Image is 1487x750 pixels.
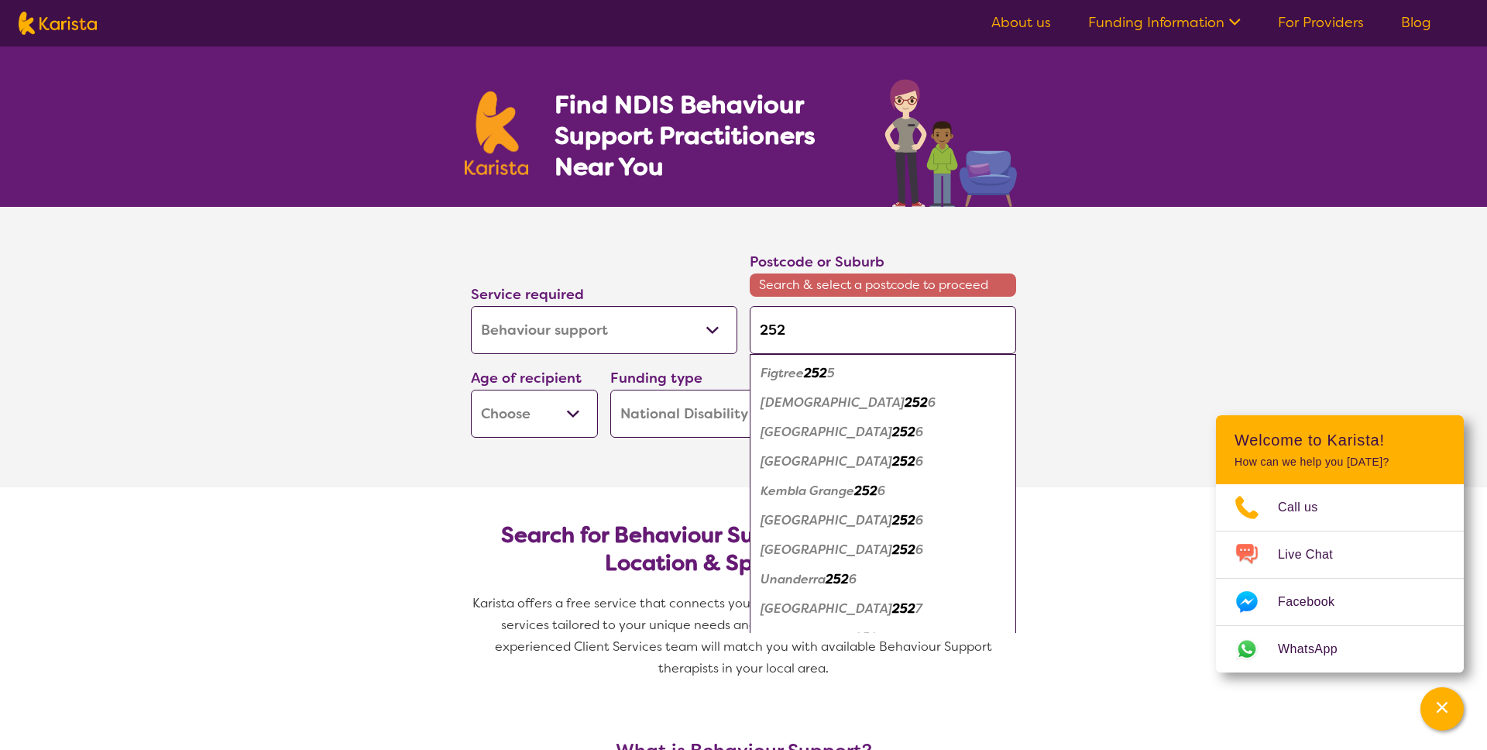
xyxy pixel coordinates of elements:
[1278,590,1353,614] span: Facebook
[757,476,1008,506] div: Kembla Grange 2526
[928,394,936,411] em: 6
[471,369,582,387] label: Age of recipient
[761,453,892,470] em: [GEOGRAPHIC_DATA]
[757,359,1008,388] div: Figtree 2525
[1420,687,1464,731] button: Channel Menu
[757,624,1008,653] div: Albion Park Rail 2527
[915,424,923,440] em: 6
[757,565,1008,594] div: Unanderra 2526
[881,71,1022,207] img: behaviour-support
[761,571,826,587] em: Unanderra
[905,394,928,411] em: 252
[1216,415,1464,673] div: Channel Menu
[877,630,884,646] em: 7
[750,306,1016,354] input: Type
[757,594,1008,624] div: Albion Park 2527
[757,418,1008,447] div: Cordeaux Heights 2526
[757,388,1008,418] div: Cordeaux 2526
[1278,543,1351,566] span: Live Chat
[483,521,1004,577] h2: Search for Behaviour Support Practitioners by Location & Specific Needs
[610,369,702,387] label: Funding type
[1235,456,1445,469] p: How can we help you [DATE]?
[761,394,905,411] em: [DEMOGRAPHIC_DATA]
[1278,496,1337,519] span: Call us
[465,91,528,175] img: Karista logo
[465,593,1022,679] p: Karista offers a free service that connects you with Behaviour Support and other disability servi...
[892,542,915,558] em: 252
[555,89,854,182] h1: Find NDIS Behaviour Support Practitioners Near You
[1235,431,1445,449] h2: Welcome to Karista!
[1216,484,1464,673] ul: Choose channel
[854,483,877,499] em: 252
[892,512,915,528] em: 252
[761,630,854,646] em: Albion Park Rail
[892,424,915,440] em: 252
[915,512,923,528] em: 6
[757,535,1008,565] div: Mount Kembla 2526
[750,253,884,271] label: Postcode or Suburb
[761,600,892,617] em: [GEOGRAPHIC_DATA]
[1278,638,1356,661] span: WhatsApp
[757,506,1008,535] div: Kembla Heights 2526
[1216,626,1464,673] a: Web link opens in a new tab.
[915,600,922,617] em: 7
[1278,13,1364,32] a: For Providers
[915,453,923,470] em: 6
[761,512,892,528] em: [GEOGRAPHIC_DATA]
[1088,13,1241,32] a: Funding Information
[991,13,1051,32] a: About us
[761,365,804,381] em: Figtree
[471,285,584,304] label: Service required
[892,600,915,617] em: 252
[761,542,892,558] em: [GEOGRAPHIC_DATA]
[761,424,892,440] em: [GEOGRAPHIC_DATA]
[892,453,915,470] em: 252
[804,365,827,381] em: 252
[19,12,97,35] img: Karista logo
[757,447,1008,476] div: Farmborough Heights 2526
[915,542,923,558] em: 6
[854,630,877,646] em: 252
[1401,13,1431,32] a: Blog
[849,571,857,587] em: 6
[827,365,835,381] em: 5
[826,571,849,587] em: 252
[877,483,885,499] em: 6
[750,274,1016,297] span: Search & select a postcode to proceed
[761,483,854,499] em: Kembla Grange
